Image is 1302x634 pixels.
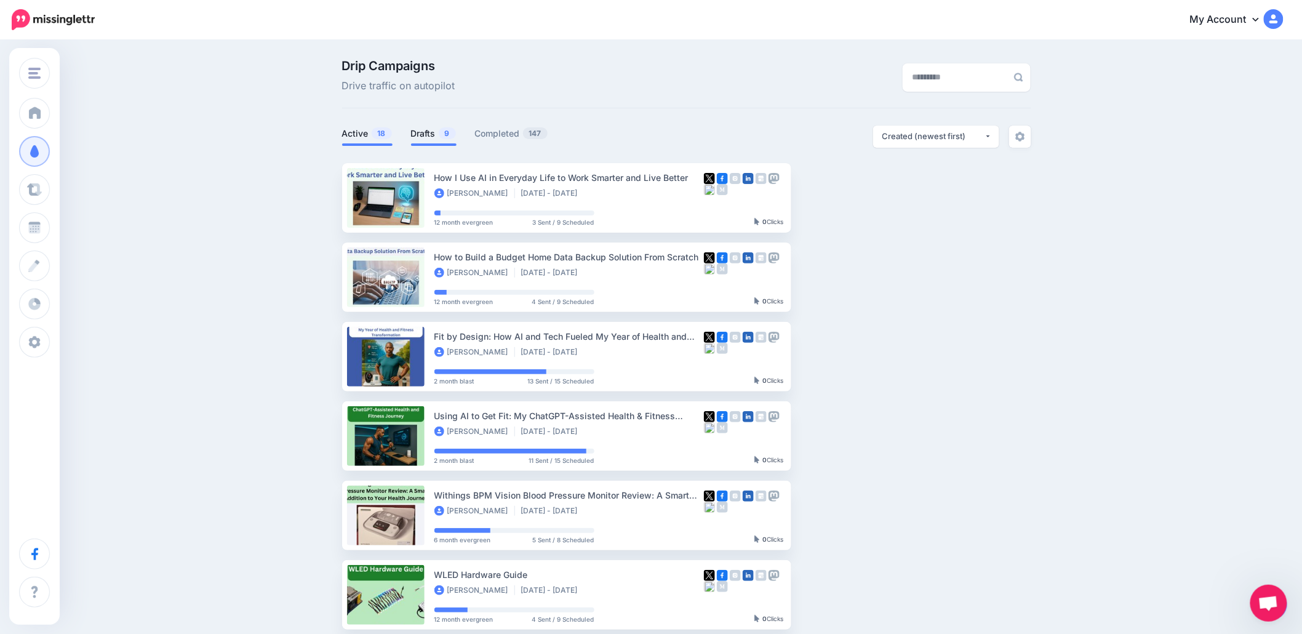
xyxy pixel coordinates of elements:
[1015,132,1025,142] img: settings-grey.png
[704,252,715,263] img: twitter-square.png
[769,332,780,343] img: mastodon-grey-square.png
[704,491,715,502] img: twitter-square.png
[754,297,760,305] img: pointer-grey-darker.png
[533,219,594,225] span: 3 Sent / 9 Scheduled
[434,299,493,305] span: 12 month evergreen
[743,570,754,581] img: linkedin-square.png
[434,488,704,502] div: Withings BPM Vision Blood Pressure Monitor Review: A Smart Addition to Your Health Journey
[342,60,455,72] span: Drip Campaigns
[730,411,741,422] img: instagram-grey-square.png
[754,615,760,622] img: pointer-grey-darker.png
[532,299,594,305] span: 4 Sent / 9 Scheduled
[342,126,393,141] a: Active18
[704,343,715,354] img: bluesky-grey-square.png
[434,409,704,423] div: Using AI to Get Fit: My ChatGPT-Assisted Health & Fitness Journey
[717,570,728,581] img: facebook-square.png
[756,411,767,422] img: google_business-grey-square.png
[434,457,474,463] span: 2 month blast
[717,263,728,275] img: medium-grey-square.png
[434,347,515,357] li: [PERSON_NAME]
[717,252,728,263] img: facebook-square.png
[754,377,760,384] img: pointer-grey-darker.png
[743,411,754,422] img: linkedin-square.png
[717,184,728,195] img: medium-grey-square.png
[1178,5,1284,35] a: My Account
[434,171,704,185] div: How I Use AI in Everyday Life to Work Smarter and Live Better
[717,343,728,354] img: medium-grey-square.png
[717,491,728,502] img: facebook-square.png
[434,268,515,278] li: [PERSON_NAME]
[754,377,784,385] div: Clicks
[743,332,754,343] img: linkedin-square.png
[529,457,594,463] span: 11 Sent / 15 Scheduled
[434,585,515,595] li: [PERSON_NAME]
[532,616,594,622] span: 4 Sent / 9 Scheduled
[754,536,760,543] img: pointer-grey-darker.png
[730,491,741,502] img: instagram-grey-square.png
[763,456,767,463] b: 0
[533,537,594,543] span: 5 Sent / 8 Scheduled
[434,250,704,264] div: How to Build a Budget Home Data Backup Solution From Scratch
[704,422,715,433] img: bluesky-grey-square.png
[769,491,780,502] img: mastodon-grey-square.png
[434,427,515,436] li: [PERSON_NAME]
[521,427,584,436] li: [DATE] - [DATE]
[754,298,784,305] div: Clicks
[704,332,715,343] img: twitter-square.png
[704,184,715,195] img: bluesky-grey-square.png
[717,411,728,422] img: facebook-square.png
[434,188,515,198] li: [PERSON_NAME]
[704,411,715,422] img: twitter-square.png
[439,127,456,139] span: 9
[1250,585,1287,622] div: Open chat
[769,173,780,184] img: mastodon-grey-square.png
[756,570,767,581] img: google_business-grey-square.png
[743,252,754,263] img: linkedin-square.png
[28,68,41,79] img: menu.png
[763,615,767,622] b: 0
[528,378,594,384] span: 13 Sent / 15 Scheduled
[717,581,728,592] img: medium-grey-square.png
[756,332,767,343] img: google_business-grey-square.png
[704,570,715,581] img: twitter-square.png
[882,130,984,142] div: Created (newest first)
[434,537,491,543] span: 6 month evergreen
[756,252,767,263] img: google_business-grey-square.png
[763,218,767,225] b: 0
[372,127,392,139] span: 18
[754,616,784,623] div: Clicks
[434,506,515,516] li: [PERSON_NAME]
[434,219,493,225] span: 12 month evergreen
[763,536,767,543] b: 0
[475,126,548,141] a: Completed147
[434,329,704,343] div: Fit by Design: How AI and Tech Fueled My Year of Health and Fitness Transformation
[521,585,584,595] li: [DATE] - [DATE]
[743,491,754,502] img: linkedin-square.png
[730,173,741,184] img: instagram-grey-square.png
[717,332,728,343] img: facebook-square.png
[521,506,584,516] li: [DATE] - [DATE]
[523,127,548,139] span: 147
[769,411,780,422] img: mastodon-grey-square.png
[769,252,780,263] img: mastodon-grey-square.png
[730,252,741,263] img: instagram-grey-square.png
[342,78,455,94] span: Drive traffic on autopilot
[763,297,767,305] b: 0
[704,173,715,184] img: twitter-square.png
[12,9,95,30] img: Missinglettr
[754,457,784,464] div: Clicks
[769,570,780,581] img: mastodon-grey-square.png
[521,188,584,198] li: [DATE] - [DATE]
[521,347,584,357] li: [DATE] - [DATE]
[434,616,493,622] span: 12 month evergreen
[704,502,715,513] img: bluesky-grey-square.png
[1014,73,1023,82] img: search-grey-6.png
[754,218,760,225] img: pointer-grey-darker.png
[434,378,474,384] span: 2 month blast
[873,126,999,148] button: Created (newest first)
[717,173,728,184] img: facebook-square.png
[521,268,584,278] li: [DATE] - [DATE]
[717,422,728,433] img: medium-grey-square.png
[717,502,728,513] img: medium-grey-square.png
[743,173,754,184] img: linkedin-square.png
